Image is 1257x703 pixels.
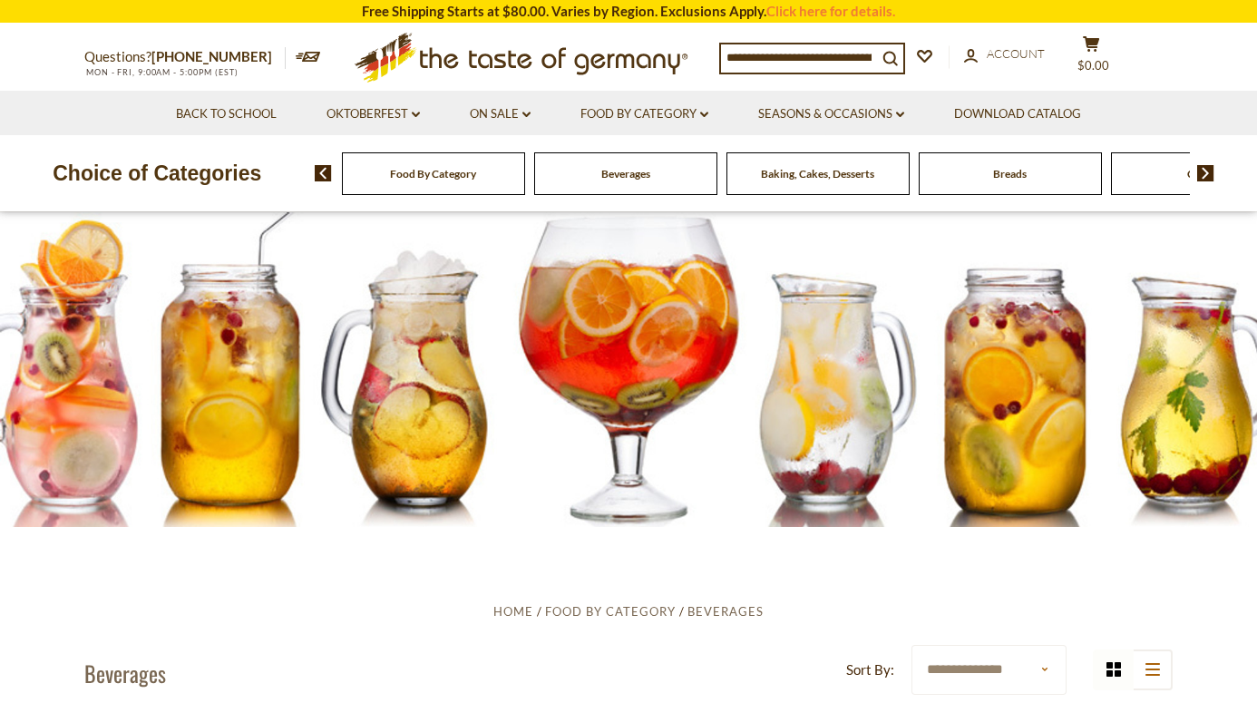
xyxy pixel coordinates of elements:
[761,167,874,181] a: Baking, Cakes, Desserts
[84,659,166,687] h1: Beverages
[84,45,286,69] p: Questions?
[326,104,420,124] a: Oktoberfest
[84,67,239,77] span: MON - FRI, 9:00AM - 5:00PM (EST)
[493,604,533,619] a: Home
[964,44,1045,64] a: Account
[687,604,764,619] a: Beverages
[315,165,332,181] img: previous arrow
[993,167,1027,181] a: Breads
[470,104,531,124] a: On Sale
[580,104,708,124] a: Food By Category
[758,104,904,124] a: Seasons & Occasions
[846,659,894,681] label: Sort By:
[1064,35,1118,81] button: $0.00
[176,104,277,124] a: Back to School
[601,167,650,181] a: Beverages
[766,3,895,19] a: Click here for details.
[1077,58,1109,73] span: $0.00
[151,48,272,64] a: [PHONE_NUMBER]
[545,604,676,619] a: Food By Category
[1197,165,1214,181] img: next arrow
[390,167,476,181] a: Food By Category
[954,104,1081,124] a: Download Catalog
[987,46,1045,61] span: Account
